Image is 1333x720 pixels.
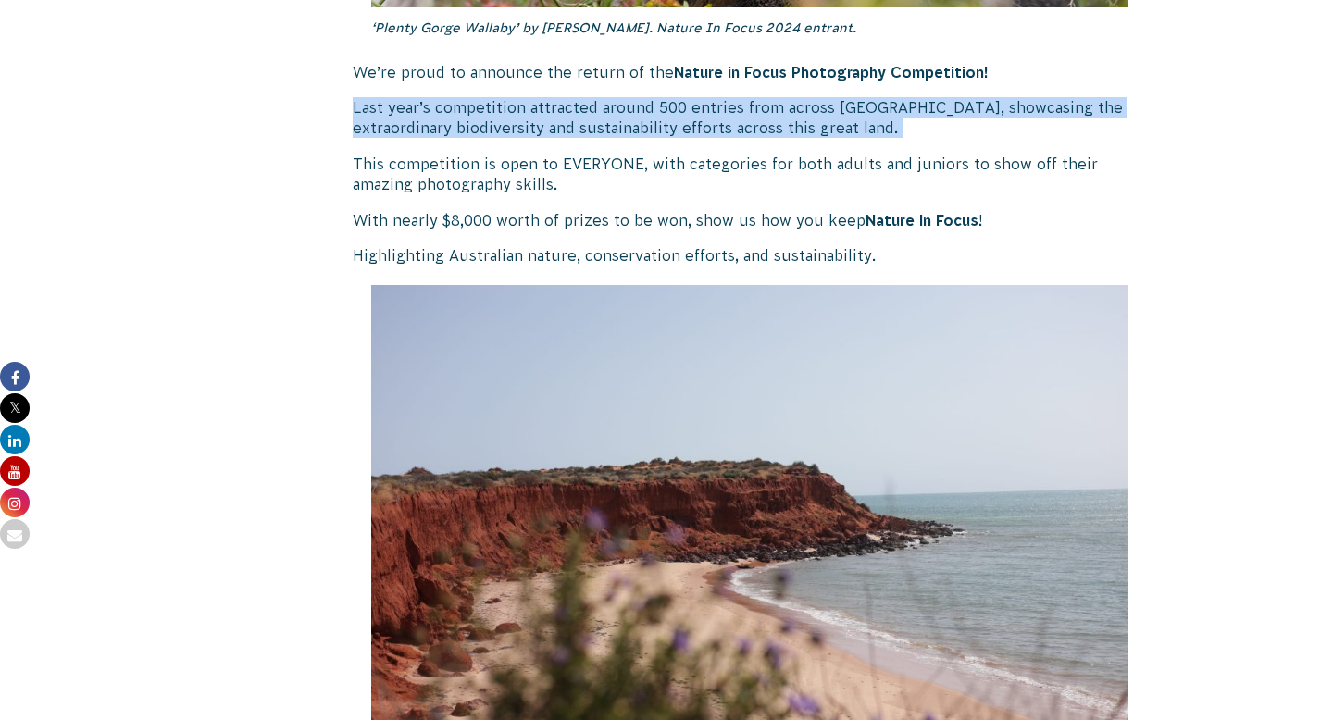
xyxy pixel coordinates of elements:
p: With nearly $8,000 worth of prizes to be won, show us how you keep ! [353,210,1147,230]
strong: Nature in Focus [866,212,978,229]
strong: Nature in Focus Photography Competition! [674,64,989,81]
em: ‘Plenty Gorge Wallaby’ by [PERSON_NAME]. Nature In Focus 2024 entrant. [371,20,856,35]
p: Highlighting Australian nature, conservation efforts, and sustainability. [353,245,1147,266]
p: We’re proud to announce the return of the [353,62,1147,82]
p: This competition is open to EVERYONE, with categories for both adults and juniors to show off the... [353,154,1147,195]
p: Last year’s competition attracted around 500 entries from across [GEOGRAPHIC_DATA], showcasing th... [353,97,1147,139]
